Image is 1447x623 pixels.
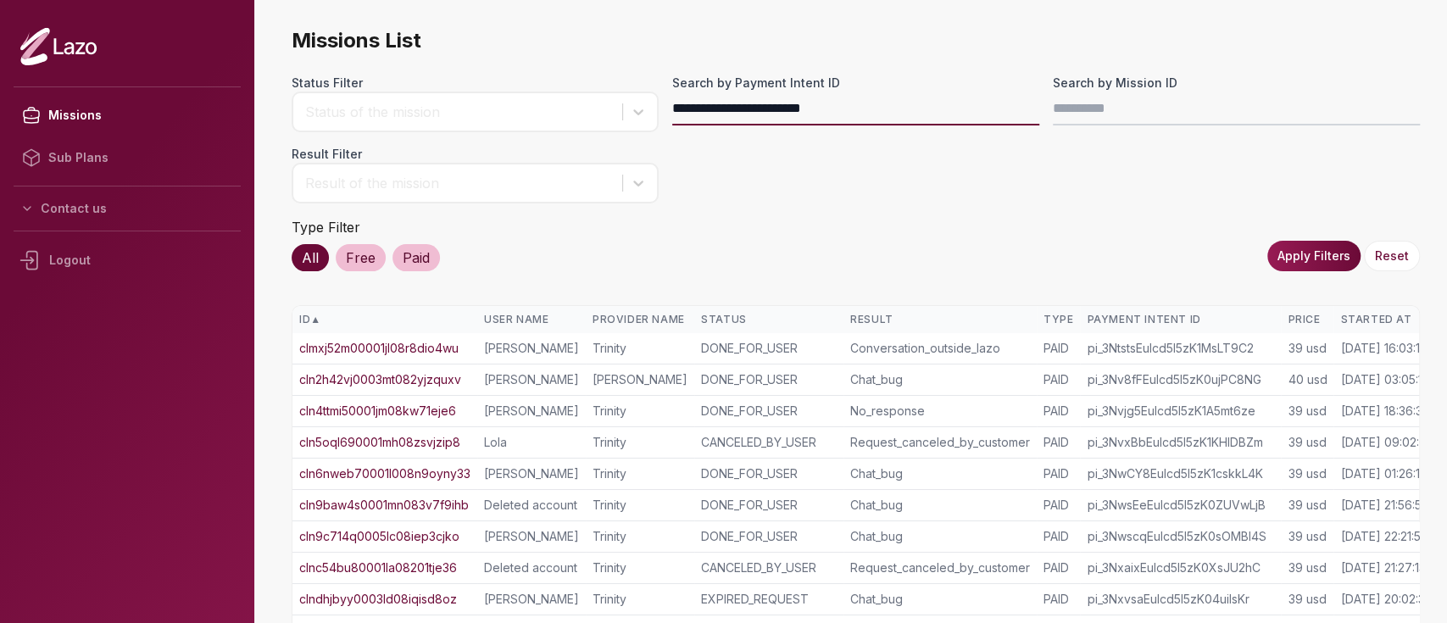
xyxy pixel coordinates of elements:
a: clndhjbyy0003ld08iqisd8oz [299,591,457,608]
div: Free [336,244,386,271]
div: DONE_FOR_USER [701,465,837,482]
div: [DATE] 18:36:35 [1340,403,1428,420]
label: Type Filter [292,219,360,236]
a: cln9c714q0005lc08iep3cjko [299,528,459,545]
div: pi_3Nvjg5Eulcd5I5zK1A5mt6ze [1087,403,1274,420]
div: 39 usd [1288,591,1327,608]
div: CANCELED_BY_USER [701,559,837,576]
button: Apply Filters [1267,241,1361,271]
div: Request_canceled_by_customer [850,559,1030,576]
div: PAID [1044,528,1073,545]
span: Missions List [292,27,1420,54]
div: All [292,244,329,271]
a: clmxj52m00001jl08r8dio4wu [299,340,459,357]
div: Trinity [593,403,687,420]
div: PAID [1044,340,1073,357]
div: [PERSON_NAME] [484,465,579,482]
div: [DATE] 20:02:35 [1340,591,1431,608]
a: Missions [14,94,241,136]
div: PAID [1044,371,1073,388]
label: Result Filter [292,146,659,163]
a: cln6nweb70001l008n9oyny33 [299,465,470,482]
div: Result of the mission [305,173,614,193]
div: [DATE] 09:02:01 [1340,434,1430,451]
div: [DATE] 21:56:59 [1340,497,1428,514]
div: [DATE] 01:26:19 [1340,465,1427,482]
div: 39 usd [1288,497,1327,514]
button: Reset [1364,241,1420,271]
div: Trinity [593,528,687,545]
div: Chat_bug [850,371,1030,388]
div: Request_canceled_by_customer [850,434,1030,451]
label: Search by Mission ID [1053,75,1420,92]
span: ▲ [310,313,320,326]
div: [DATE] 22:21:58 [1340,528,1428,545]
div: Status [701,313,837,326]
div: pi_3Nv8fFEulcd5I5zK0ujPC8NG [1087,371,1274,388]
div: [PERSON_NAME] [484,591,579,608]
div: pi_3NxaixEulcd5I5zK0XsJU2hC [1087,559,1274,576]
div: PAID [1044,559,1073,576]
div: Chat_bug [850,465,1030,482]
div: [DATE] 16:03:10 [1340,340,1427,357]
div: Chat_bug [850,497,1030,514]
div: [PERSON_NAME] [484,371,579,388]
div: DONE_FOR_USER [701,497,837,514]
a: cln9baw4s0001mn083v7f9ihb [299,497,469,514]
div: ID [299,313,470,326]
div: PAID [1044,434,1073,451]
div: Trinity [593,465,687,482]
div: [PERSON_NAME] [484,528,579,545]
div: PAID [1044,591,1073,608]
div: pi_3NwsEeEulcd5I5zK0ZUVwLjB [1087,497,1274,514]
div: Chat_bug [850,591,1030,608]
div: Chat_bug [850,528,1030,545]
div: No_response [850,403,1030,420]
div: 39 usd [1288,528,1327,545]
div: Result [850,313,1030,326]
div: Conversation_outside_lazo [850,340,1030,357]
div: [PERSON_NAME] [484,340,579,357]
div: Started At [1340,313,1432,326]
a: cln4ttmi50001jm08kw71eje6 [299,403,456,420]
a: cln2h42vj0003mt082yjzquxv [299,371,461,388]
div: Price [1288,313,1327,326]
div: pi_3NwscqEulcd5I5zK0sOMBI4S [1087,528,1274,545]
div: pi_3NvxBbEulcd5I5zK1KHIDBZm [1087,434,1274,451]
div: PAID [1044,465,1073,482]
div: 39 usd [1288,403,1327,420]
div: Paid [392,244,440,271]
div: 39 usd [1288,559,1327,576]
div: Type [1044,313,1073,326]
div: [PERSON_NAME] [484,403,579,420]
div: [DATE] 21:27:13 [1340,559,1425,576]
label: Search by Payment Intent ID [672,75,1039,92]
label: Status Filter [292,75,659,92]
button: Contact us [14,193,241,224]
div: DONE_FOR_USER [701,371,837,388]
div: EXPIRED_REQUEST [701,591,837,608]
div: pi_3NwCY8Eulcd5I5zK1cskkL4K [1087,465,1274,482]
div: [DATE] 03:05:15 [1340,371,1428,388]
div: Lola [484,434,579,451]
div: Trinity [593,340,687,357]
div: 39 usd [1288,465,1327,482]
div: Trinity [593,591,687,608]
div: 40 usd [1288,371,1327,388]
div: Trinity [593,434,687,451]
div: 39 usd [1288,434,1327,451]
div: DONE_FOR_USER [701,403,837,420]
div: User Name [484,313,579,326]
div: Deleted account [484,559,579,576]
div: DONE_FOR_USER [701,340,837,357]
a: cln5oql690001mh08zsvjzip8 [299,434,460,451]
div: Provider Name [593,313,687,326]
div: PAID [1044,497,1073,514]
div: Status of the mission [305,102,614,122]
div: Trinity [593,497,687,514]
div: PAID [1044,403,1073,420]
div: [PERSON_NAME] [593,371,687,388]
div: Trinity [593,559,687,576]
div: CANCELED_BY_USER [701,434,837,451]
div: pi_3NxvsaEulcd5I5zK04uiIsKr [1087,591,1274,608]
